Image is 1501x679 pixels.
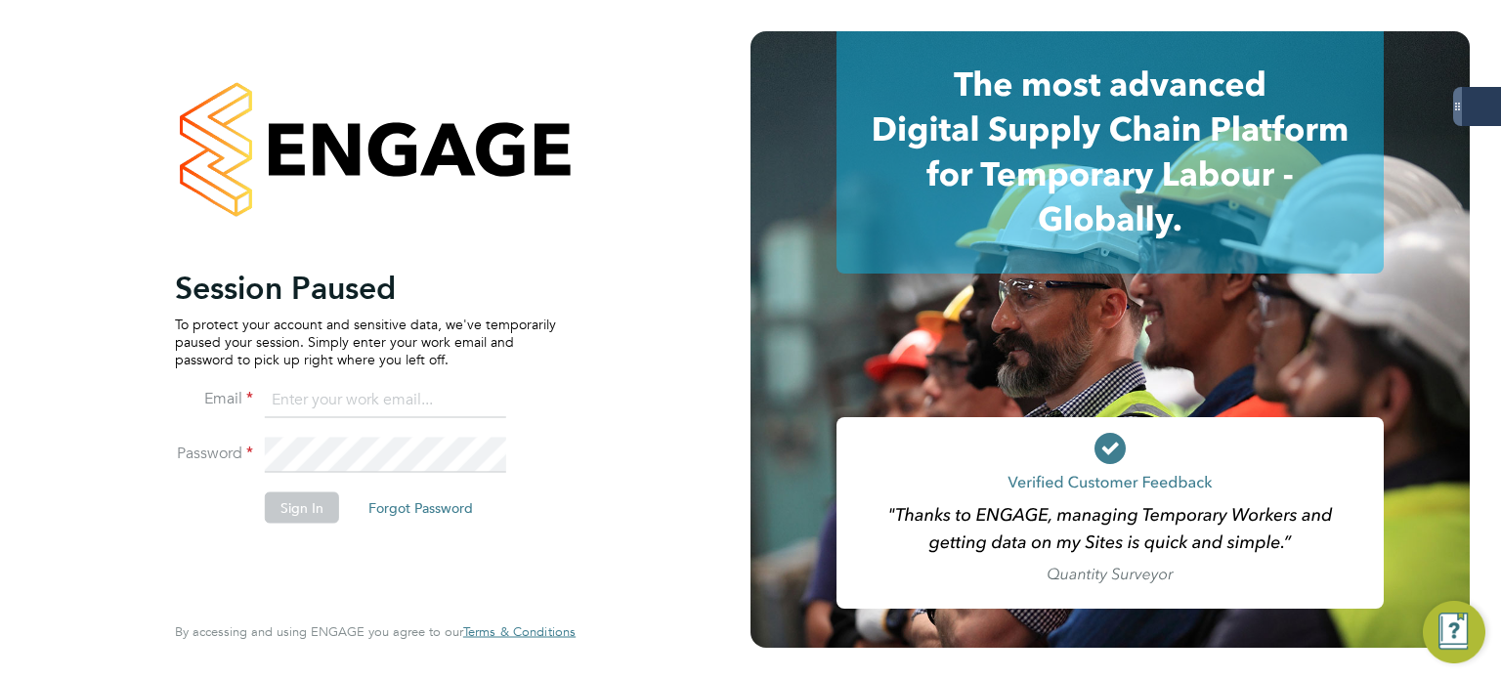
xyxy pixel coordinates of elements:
[463,624,576,640] a: Terms & Conditions
[175,443,253,463] label: Password
[175,623,576,640] span: By accessing and using ENGAGE you agree to our
[175,315,556,368] p: To protect your account and sensitive data, we've temporarily paused your session. Simply enter y...
[265,491,339,523] button: Sign In
[175,388,253,408] label: Email
[1423,601,1485,663] button: Engage Resource Center
[463,623,576,640] span: Terms & Conditions
[353,491,489,523] button: Forgot Password
[265,383,506,418] input: Enter your work email...
[175,268,556,307] h2: Session Paused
